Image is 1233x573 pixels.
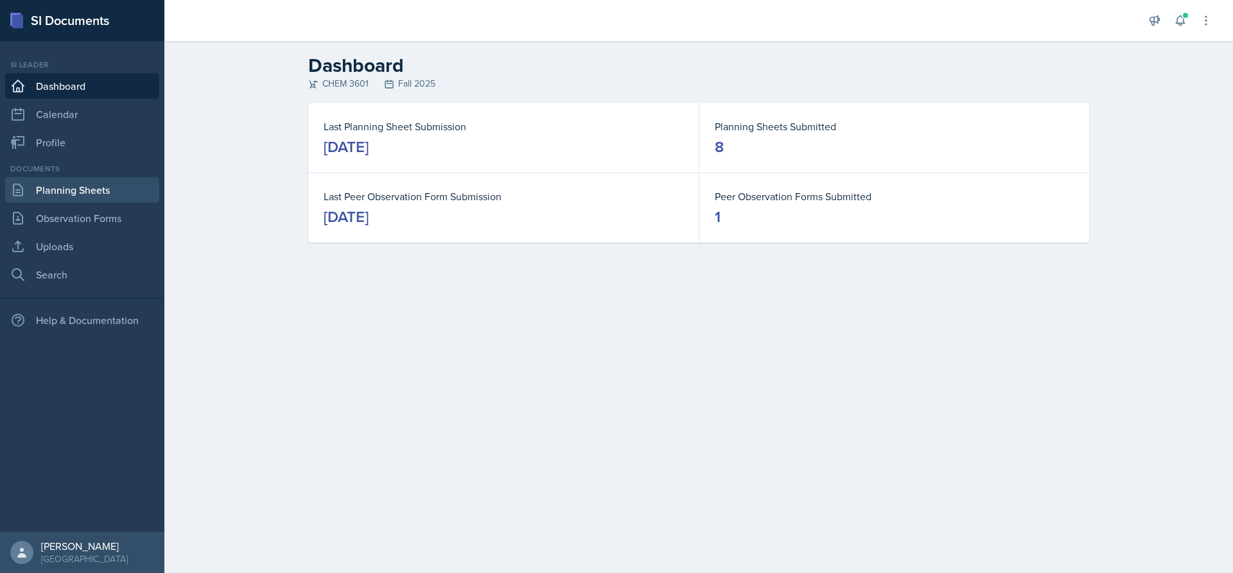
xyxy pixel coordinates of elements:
div: [DATE] [324,137,369,157]
div: [PERSON_NAME] [41,540,128,552]
h2: Dashboard [308,54,1089,77]
dt: Last Planning Sheet Submission [324,119,683,134]
div: CHEM 3601 Fall 2025 [308,77,1089,90]
div: Si leader [5,59,159,71]
a: Dashboard [5,73,159,99]
a: Uploads [5,234,159,259]
div: 8 [715,137,724,157]
div: [GEOGRAPHIC_DATA] [41,552,128,565]
div: Documents [5,163,159,175]
dt: Peer Observation Forms Submitted [715,189,1074,204]
a: Search [5,262,159,287]
a: Calendar [5,101,159,127]
div: Help & Documentation [5,307,159,333]
div: 1 [715,207,721,227]
a: Planning Sheets [5,177,159,203]
dt: Planning Sheets Submitted [715,119,1074,134]
a: Profile [5,130,159,155]
dt: Last Peer Observation Form Submission [324,189,683,204]
a: Observation Forms [5,205,159,231]
div: [DATE] [324,207,369,227]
